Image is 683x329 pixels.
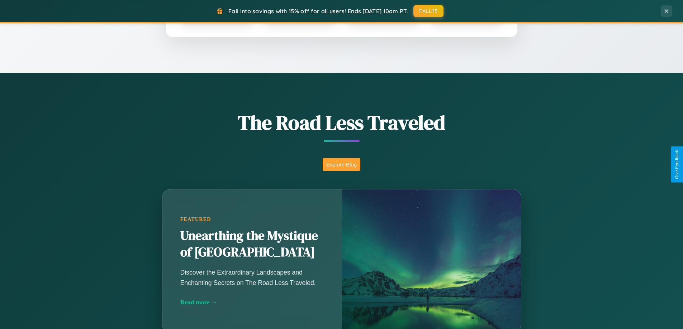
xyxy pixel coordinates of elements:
p: Discover the Extraordinary Landscapes and Enchanting Secrets on The Road Less Traveled. [180,267,324,287]
button: FALL15 [413,5,444,17]
h1: The Road Less Traveled [127,109,557,136]
h2: Unearthing the Mystique of [GEOGRAPHIC_DATA] [180,228,324,261]
button: Explore Blog [323,158,360,171]
div: Featured [180,216,324,222]
div: Read more → [180,299,324,306]
span: Fall into savings with 15% off for all users! Ends [DATE] 10am PT. [228,8,408,15]
div: Give Feedback [674,150,679,179]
